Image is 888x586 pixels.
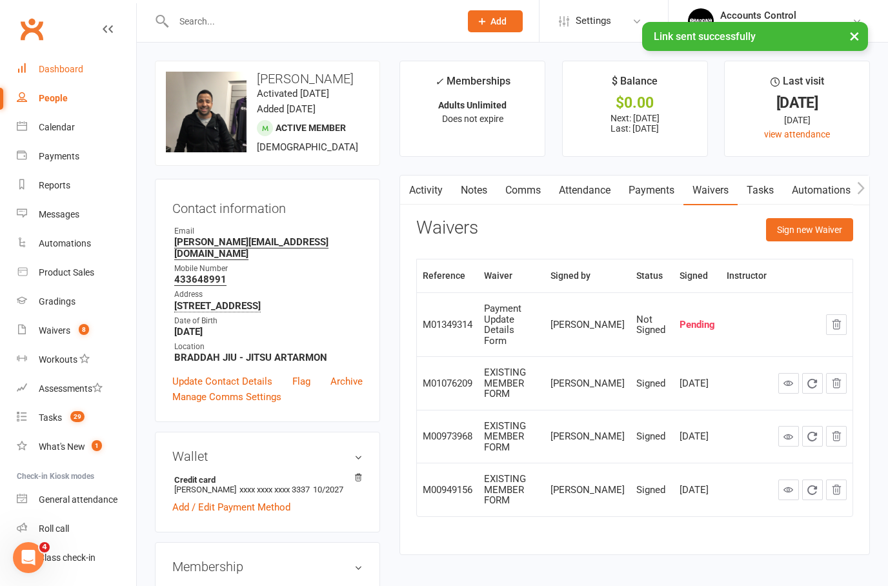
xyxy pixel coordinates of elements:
span: xxxx xxxx xxxx 3337 [239,485,310,494]
span: 29 [70,411,85,422]
div: Mobile Number [174,263,363,275]
strong: Adults Unlimited [438,100,507,110]
div: Signed [636,378,668,389]
strong: [DATE] [174,326,363,338]
a: Add / Edit Payment Method [172,500,290,515]
div: Waivers [39,325,70,336]
div: M00949156 [423,485,472,496]
a: Payments [620,176,683,205]
a: Class kiosk mode [17,543,136,572]
a: Reports [17,171,136,200]
div: Workouts [39,354,77,365]
a: Dashboard [17,55,136,84]
div: Accounts Control [720,10,852,21]
div: Location [174,341,363,353]
div: [PERSON_NAME] [550,485,625,496]
a: Attendance [550,176,620,205]
a: Clubworx [15,13,48,45]
a: Waivers [683,176,738,205]
span: Settings [576,6,611,35]
h3: Contact information [172,196,363,216]
a: Activity [400,176,452,205]
div: Memberships [435,73,510,97]
div: Pending [680,319,715,330]
button: Add [468,10,523,32]
button: Sign new Waiver [766,218,853,241]
th: Waiver [478,259,544,292]
a: Archive [330,374,363,389]
th: Reference [417,259,478,292]
th: Signed by [545,259,631,292]
a: Calendar [17,113,136,142]
a: Automations [783,176,860,205]
h3: Wallet [172,449,363,463]
span: 1 [92,440,102,451]
div: EXISTING MEMBER FORM [484,367,538,399]
div: $0.00 [574,96,696,110]
div: People [39,93,68,103]
div: [DATE] [736,113,858,127]
strong: Credit card [174,475,356,485]
input: Search... [170,12,451,30]
div: Dashboard [39,64,83,74]
a: What's New1 [17,432,136,461]
div: Reports [39,180,70,190]
span: Active member [276,123,346,133]
img: thumb_image1701918351.png [688,8,714,34]
div: Payments [39,151,79,161]
a: Comms [496,176,550,205]
div: EXISTING MEMBER FORM [484,421,538,453]
time: Activated [DATE] [257,88,329,99]
div: Automations [39,238,91,248]
div: Address [174,288,363,301]
div: M01076209 [423,378,472,389]
a: Automations [17,229,136,258]
a: Manage Comms Settings [172,389,281,405]
a: Assessments [17,374,136,403]
div: Payment Update Details Form [484,303,538,346]
strong: BRADDAH JIU - JITSU ARTARMON [174,352,363,363]
div: [PERSON_NAME] Jitsu Artarmon [720,21,852,33]
div: EXISTING MEMBER FORM [484,474,538,506]
a: Messages [17,200,136,229]
div: Product Sales [39,267,94,278]
div: Email [174,225,363,237]
a: Product Sales [17,258,136,287]
div: M01349314 [423,319,472,330]
a: Workouts [17,345,136,374]
div: $ Balance [612,73,658,96]
div: Signed [636,485,668,496]
span: 8 [79,324,89,335]
i: ✓ [435,76,443,88]
a: Waivers 8 [17,316,136,345]
div: [DATE] [680,378,715,389]
div: [DATE] [680,485,715,496]
button: × [843,22,866,50]
a: Tasks [738,176,783,205]
div: Date of Birth [174,315,363,327]
div: [PERSON_NAME] [550,319,625,330]
span: Does not expire [442,114,503,124]
div: Roll call [39,523,69,534]
span: 10/2027 [313,485,343,494]
a: Update Contact Details [172,374,272,389]
div: Assessments [39,383,103,394]
a: General attendance kiosk mode [17,485,136,514]
span: 4 [39,542,50,552]
div: Messages [39,209,79,219]
div: Signed [636,431,668,442]
div: [PERSON_NAME] [550,431,625,442]
a: view attendance [764,129,830,139]
div: Tasks [39,412,62,423]
a: People [17,84,136,113]
div: M00973968 [423,431,472,442]
a: Flag [292,374,310,389]
span: [DEMOGRAPHIC_DATA] [257,141,358,153]
iframe: Intercom live chat [13,542,44,573]
th: Instructor [721,259,772,292]
div: Not Signed [636,314,668,336]
h3: Membership [172,560,363,574]
img: image1703053086.png [166,72,247,152]
th: Signed [674,259,721,292]
div: Gradings [39,296,76,307]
